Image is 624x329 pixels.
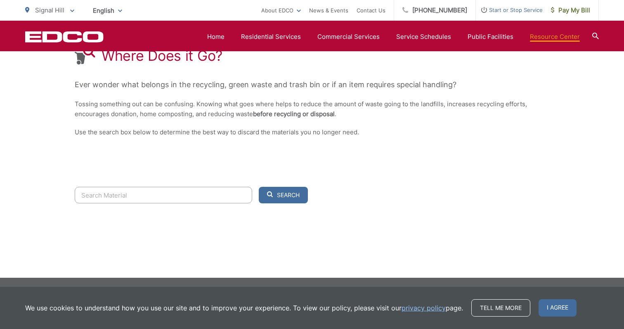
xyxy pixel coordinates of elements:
a: Service Schedules [396,32,451,42]
a: News & Events [309,5,348,15]
strong: before recycling or disposal [253,110,335,118]
a: privacy policy [402,303,446,313]
p: We use cookies to understand how you use our site and to improve your experience. To view our pol... [25,303,463,313]
input: Search [75,187,252,203]
a: Public Facilities [468,32,513,42]
span: Signal Hill [35,6,64,14]
a: Commercial Services [317,32,380,42]
span: Search [277,191,300,199]
p: Tossing something out can be confusing. Knowing what goes where helps to reduce the amount of was... [75,99,549,119]
p: Use the search box below to determine the best way to discard the materials you no longer need. [75,127,549,137]
p: Ever wonder what belongs in the recycling, green waste and trash bin or if an item requires speci... [75,79,549,91]
span: English [87,3,128,18]
a: Resource Center [530,32,580,42]
a: EDCD logo. Return to the homepage. [25,31,104,43]
a: Tell me more [471,299,530,317]
span: Pay My Bill [551,5,590,15]
button: Search [259,187,308,203]
a: Residential Services [241,32,301,42]
h1: Where Does it Go? [102,48,222,64]
a: About EDCO [261,5,301,15]
span: I agree [539,299,577,317]
a: Contact Us [357,5,385,15]
a: Home [207,32,225,42]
